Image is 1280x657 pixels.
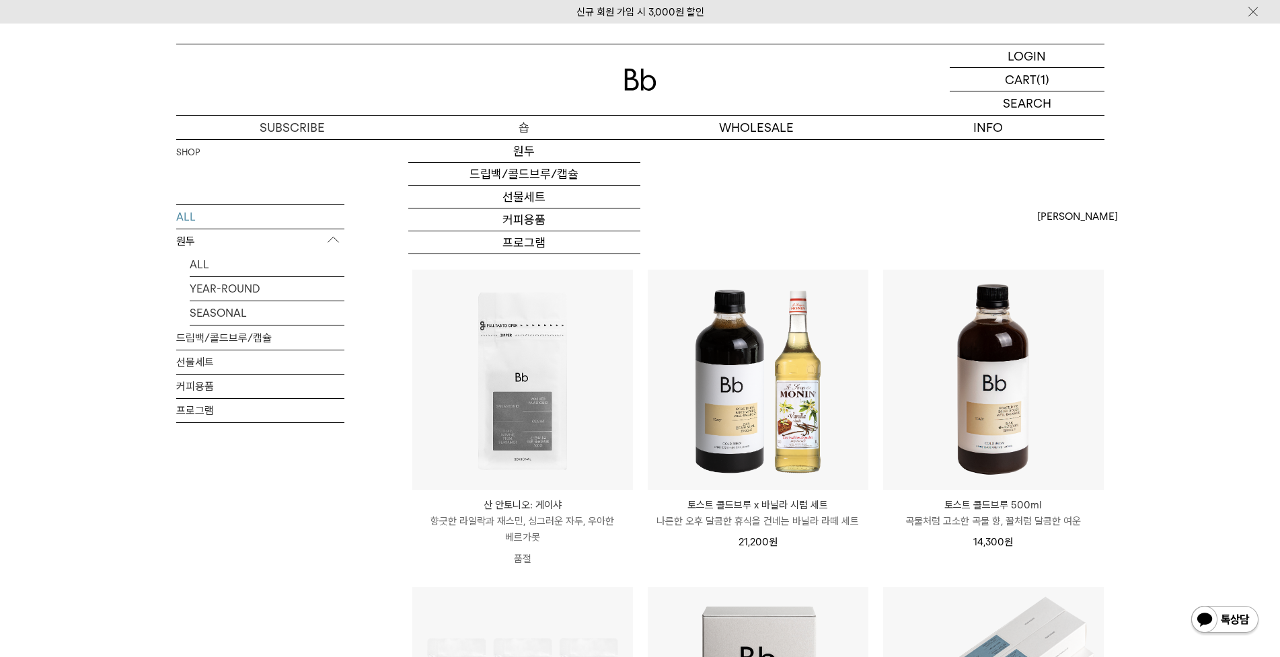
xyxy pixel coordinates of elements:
[176,399,344,422] a: 프로그램
[769,536,778,548] span: 원
[648,497,868,513] p: 토스트 콜드브루 x 바닐라 시럽 세트
[412,545,633,572] p: 품절
[883,497,1104,513] p: 토스트 콜드브루 500ml
[176,229,344,254] p: 원두
[883,513,1104,529] p: 곡물처럼 고소한 곡물 향, 꿀처럼 달콤한 여운
[1004,536,1013,548] span: 원
[973,536,1013,548] span: 14,300
[1005,68,1037,91] p: CART
[1037,68,1049,91] p: (1)
[1003,91,1051,115] p: SEARCH
[408,186,640,208] a: 선물세트
[648,513,868,529] p: 나른한 오후 달콤한 휴식을 건네는 바닐라 라떼 세트
[1008,44,1046,67] p: LOGIN
[1037,208,1118,225] span: [PERSON_NAME]
[176,146,200,159] a: SHOP
[176,326,344,350] a: 드립백/콜드브루/캡슐
[408,231,640,254] a: 프로그램
[648,497,868,529] a: 토스트 콜드브루 x 바닐라 시럽 세트 나른한 오후 달콤한 휴식을 건네는 바닐라 라떼 세트
[176,350,344,374] a: 선물세트
[190,301,344,325] a: SEASONAL
[883,270,1104,490] img: 토스트 콜드브루 500ml
[408,116,640,139] a: 숍
[624,69,656,91] img: 로고
[412,270,633,490] img: 산 안토니오: 게이샤
[648,270,868,490] img: 토스트 콜드브루 x 바닐라 시럽 세트
[950,44,1104,68] a: LOGIN
[190,253,344,276] a: ALL
[176,375,344,398] a: 커피용품
[576,6,704,18] a: 신규 회원 가입 시 3,000원 할인
[408,140,640,163] a: 원두
[408,163,640,186] a: 드립백/콜드브루/캡슐
[739,536,778,548] span: 21,200
[412,497,633,513] p: 산 안토니오: 게이샤
[176,205,344,229] a: ALL
[412,513,633,545] p: 향긋한 라일락과 재스민, 싱그러운 자두, 우아한 베르가못
[883,497,1104,529] a: 토스트 콜드브루 500ml 곡물처럼 고소한 곡물 향, 꿀처럼 달콤한 여운
[1190,605,1260,637] img: 카카오톡 채널 1:1 채팅 버튼
[872,116,1104,139] p: INFO
[190,277,344,301] a: YEAR-ROUND
[640,116,872,139] p: WHOLESALE
[412,497,633,545] a: 산 안토니오: 게이샤 향긋한 라일락과 재스민, 싱그러운 자두, 우아한 베르가못
[408,208,640,231] a: 커피용품
[176,116,408,139] a: SUBSCRIBE
[950,68,1104,91] a: CART (1)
